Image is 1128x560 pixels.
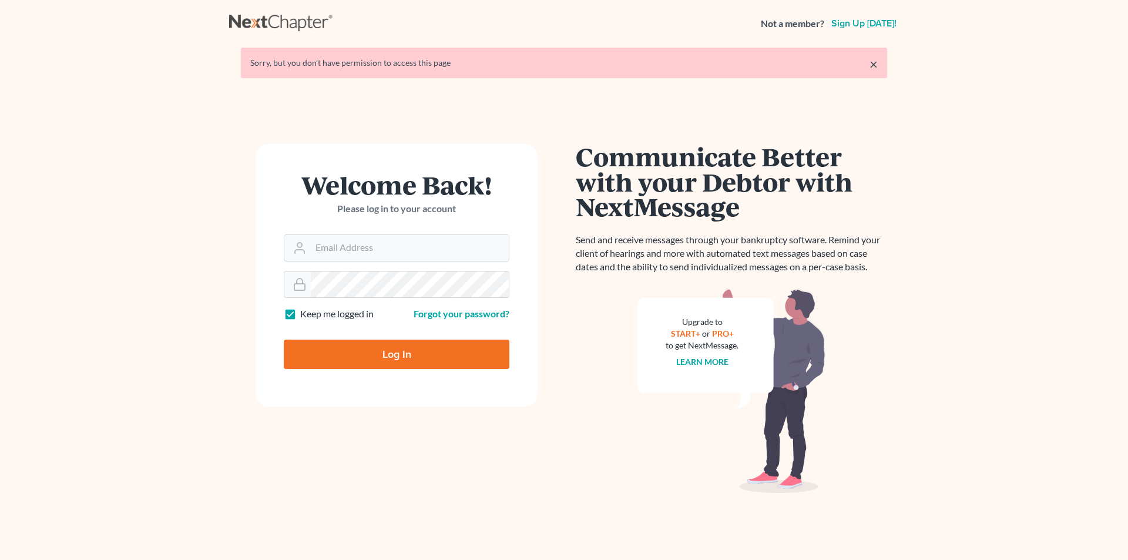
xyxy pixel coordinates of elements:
h1: Welcome Back! [284,172,509,197]
input: Email Address [311,235,509,261]
h1: Communicate Better with your Debtor with NextMessage [576,144,887,219]
div: Sorry, but you don't have permission to access this page [250,57,878,69]
a: Learn more [676,357,728,367]
label: Keep me logged in [300,307,374,321]
span: or [702,328,710,338]
a: PRO+ [712,328,734,338]
a: START+ [671,328,700,338]
p: Send and receive messages through your bankruptcy software. Remind your client of hearings and mo... [576,233,887,274]
img: nextmessage_bg-59042aed3d76b12b5cd301f8e5b87938c9018125f34e5fa2b7a6b67550977c72.svg [637,288,825,494]
strong: Not a member? [761,17,824,31]
input: Log In [284,340,509,369]
a: × [869,57,878,71]
a: Forgot your password? [414,308,509,319]
a: Sign up [DATE]! [829,19,899,28]
p: Please log in to your account [284,202,509,216]
div: to get NextMessage. [666,340,738,351]
div: Upgrade to [666,316,738,328]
